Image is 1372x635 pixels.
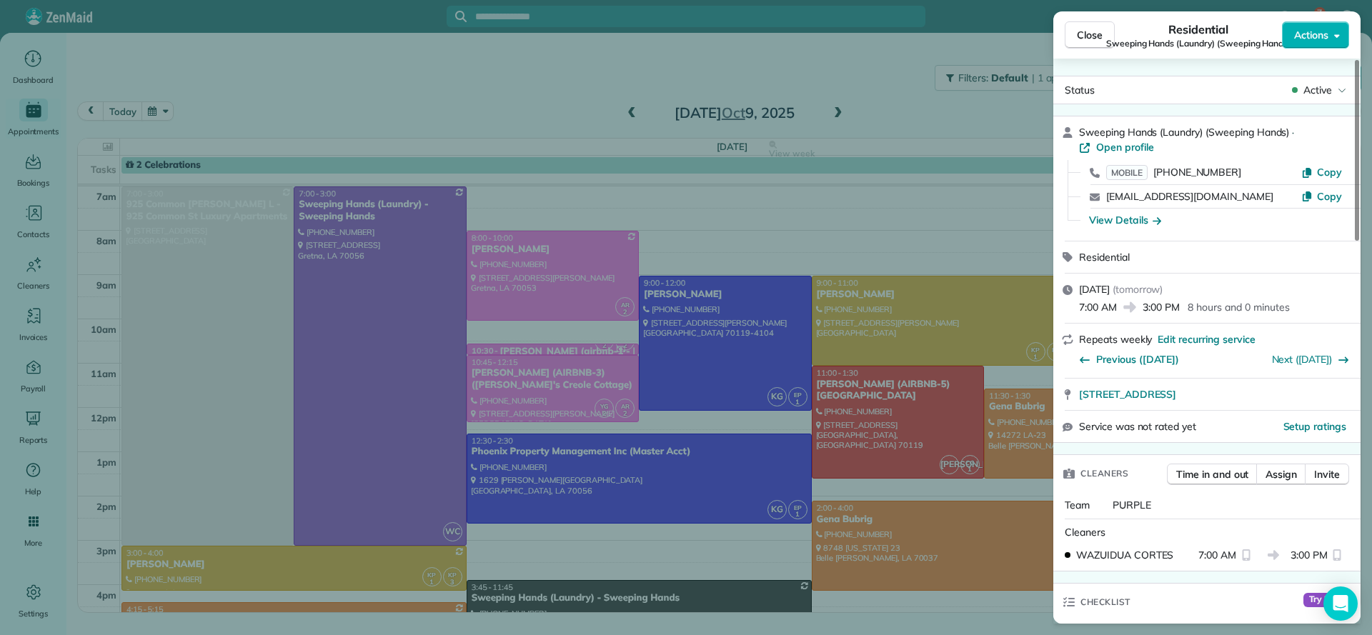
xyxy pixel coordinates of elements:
[1158,332,1255,346] span: Edit recurring service
[1065,21,1115,49] button: Close
[1089,213,1161,227] button: View Details
[1079,419,1196,434] span: Service was not rated yet
[1272,353,1333,366] a: Next ([DATE])
[1167,464,1258,485] button: Time in and out
[1301,189,1342,204] button: Copy
[1080,595,1130,609] span: Checklist
[1256,464,1306,485] button: Assign
[1301,165,1342,179] button: Copy
[1289,126,1297,138] span: ·
[1065,84,1095,96] span: Status
[1153,166,1241,179] span: [PHONE_NUMBER]
[1079,140,1154,154] a: Open profile
[1096,352,1179,366] span: Previous ([DATE])
[1065,499,1090,511] span: Team
[1176,467,1248,481] span: Time in and out
[1317,166,1342,179] span: Copy
[1076,548,1173,562] span: WAZUIDUA CORTES
[1077,28,1103,42] span: Close
[1294,28,1328,42] span: Actions
[1305,464,1349,485] button: Invite
[1113,499,1151,511] span: PURPLE
[1106,165,1148,180] span: MOBILE
[1317,190,1342,203] span: Copy
[1106,165,1241,179] a: MOBILE[PHONE_NUMBER]
[1106,38,1291,49] span: Sweeping Hands (Laundry) (Sweeping Hands)
[1080,466,1128,481] span: Cleaners
[1283,419,1347,434] button: Setup ratings
[1079,251,1130,264] span: Residential
[1079,333,1152,346] span: Repeats weekly
[1323,586,1358,621] div: Open Intercom Messenger
[1168,21,1229,38] span: Residential
[1079,352,1179,366] button: Previous ([DATE])
[1079,387,1176,401] span: [STREET_ADDRESS]
[1198,548,1236,562] span: 7:00 AM
[1079,126,1289,139] span: Sweeping Hands (Laundry) (Sweeping Hands)
[1106,190,1273,203] a: [EMAIL_ADDRESS][DOMAIN_NAME]
[1096,140,1154,154] span: Open profile
[1113,283,1163,296] span: ( tomorrow )
[1303,593,1349,607] span: Try Now
[1079,283,1110,296] span: [DATE]
[1272,352,1350,366] button: Next ([DATE])
[1065,526,1105,539] span: Cleaners
[1079,300,1117,314] span: 7:00 AM
[1291,548,1328,562] span: 3:00 PM
[1266,467,1297,481] span: Assign
[1283,420,1347,433] span: Setup ratings
[1188,300,1289,314] p: 8 hours and 0 minutes
[1303,83,1332,97] span: Active
[1143,300,1180,314] span: 3:00 PM
[1079,387,1352,401] a: [STREET_ADDRESS]
[1314,467,1340,481] span: Invite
